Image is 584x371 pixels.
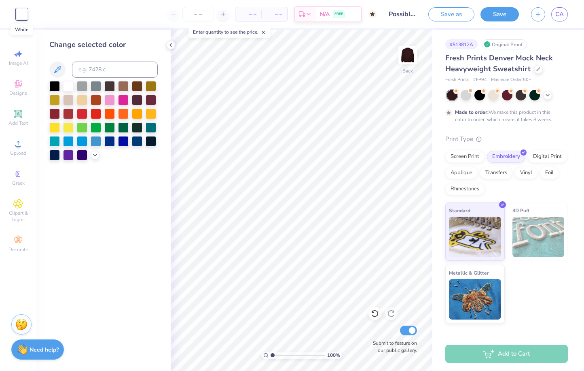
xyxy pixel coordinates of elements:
[4,210,32,223] span: Clipart & logos
[334,11,343,17] span: FREE
[540,167,559,179] div: Foil
[515,167,537,179] div: Vinyl
[72,62,158,78] input: e.g. 7428 c
[445,151,485,163] div: Screen Print
[9,60,28,66] span: Image AI
[383,6,422,22] input: Untitled Design
[455,109,489,115] strong: Made to order:
[455,109,554,123] div: We make this product in this color to order, which means it takes 8 weeks.
[8,120,28,126] span: Add Text
[445,39,478,49] div: # 513812A
[10,150,26,156] span: Upload
[49,39,158,50] div: Change selected color
[445,134,568,144] div: Print Type
[480,167,512,179] div: Transfers
[551,7,568,21] a: CA
[320,10,330,19] span: N/A
[449,217,501,257] img: Standard
[400,47,416,63] img: Back
[528,151,567,163] div: Digital Print
[487,151,525,163] div: Embroidery
[11,24,33,35] div: White
[188,26,271,38] div: Enter quantity to see the price.
[512,217,565,257] img: 3D Puff
[491,77,531,83] span: Minimum Order: 50 +
[449,206,470,215] span: Standard
[445,167,478,179] div: Applique
[480,7,519,21] button: Save
[449,279,501,320] img: Metallic & Glitter
[555,10,564,19] span: CA
[240,10,256,19] span: – –
[266,10,282,19] span: – –
[445,77,469,83] span: Fresh Prints
[182,7,214,21] input: – –
[8,246,28,253] span: Decorate
[473,77,487,83] span: # FP94
[449,269,489,277] span: Metallic & Glitter
[9,90,27,96] span: Designs
[368,339,417,354] label: Submit to feature on our public gallery.
[512,206,529,215] span: 3D Puff
[445,53,553,74] span: Fresh Prints Denver Mock Neck Heavyweight Sweatshirt
[327,352,340,359] span: 100 %
[12,180,25,186] span: Greek
[445,183,485,195] div: Rhinestones
[428,7,474,21] button: Save as
[482,39,527,49] div: Original Proof
[30,346,59,354] strong: Need help?
[402,67,413,75] div: Back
